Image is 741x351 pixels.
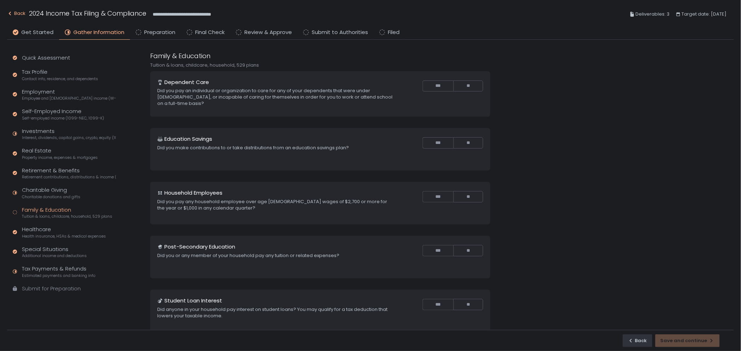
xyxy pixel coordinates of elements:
div: Did you or any member of your household pay any tuition or related expenses? [157,252,394,259]
span: Deliverables: 3 [636,10,670,18]
span: Tuition & loans, childcare, household, 529 plans [22,214,112,219]
div: Family & Education [22,206,112,219]
div: Employment [22,88,116,101]
div: Charitable Giving [22,186,80,200]
div: Did you pay any household employee over age [DEMOGRAPHIC_DATA] wages of $2,700 or more for the ye... [157,199,394,211]
div: Self-Employed Income [22,107,104,121]
div: Back [7,9,26,18]
span: Review & Approve [244,28,292,37]
h1: Dependent Care [164,78,209,87]
span: Health insurance, HSAs & medical expenses [22,234,106,239]
span: Additional income and deductions [22,253,87,258]
h1: Household Employees [164,189,222,197]
span: Get Started [21,28,53,37]
span: Charitable donations and gifts [22,194,80,200]
button: Back [623,334,652,347]
div: Did you pay an individual or organization to care for any of your dependents that were under [DEM... [157,88,394,107]
div: Special Situations [22,245,87,259]
div: Did you make contributions to or take distributions from an education savings plan? [157,145,394,151]
div: Real Estate [22,147,98,160]
span: Retirement contributions, distributions & income (1099-R, 5498) [22,174,116,180]
h1: Student Loan Interest [164,297,222,305]
div: Back [628,338,647,344]
span: Final Check [195,28,225,37]
h1: Family & Education [150,51,210,61]
span: Preparation [144,28,175,37]
div: Tuition & loans, childcare, household, 529 plans [150,62,490,68]
span: Filed [388,28,400,37]
div: Tax Payments & Refunds [22,265,95,278]
div: Retirement & Benefits [22,167,116,180]
span: Employee and [DEMOGRAPHIC_DATA] income (W-2s) [22,96,116,101]
div: Healthcare [22,225,106,239]
span: Property income, expenses & mortgages [22,155,98,160]
button: Back [7,9,26,20]
span: Contact info, residence, and dependents [22,76,98,82]
div: Submit for Preparation [22,285,81,293]
div: Quick Assessment [22,54,70,62]
span: Target date: [DATE] [682,10,727,18]
h1: 2024 Income Tax Filing & Compliance [29,9,146,18]
h1: Post-Secondary Education [164,243,235,251]
div: Investments [22,127,116,141]
span: Submit to Authorities [312,28,368,37]
span: Interest, dividends, capital gains, crypto, equity (1099s, K-1s) [22,135,116,140]
span: Gather Information [73,28,124,37]
div: Tax Profile [22,68,98,82]
span: Self-employed income (1099-NEC, 1099-K) [22,116,104,121]
span: Estimated payments and banking info [22,273,95,278]
h1: Education Savings [164,135,212,143]
div: Did anyone in your household pay interest on student loans? You may qualify for a tax deduction t... [157,306,394,319]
